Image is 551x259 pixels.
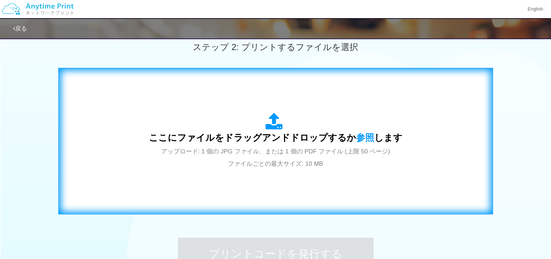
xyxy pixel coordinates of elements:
[356,132,374,143] span: 参照
[149,132,402,143] span: ここにファイルをドラッグアンドドロップするか します
[161,148,390,167] span: アップロード: 1 個の JPG ファイル、または 1 個の PDF ファイル (上限 50 ページ) ファイルごとの最大サイズ: 10 MB
[193,42,358,52] span: ステップ 2: プリントするファイルを選択
[13,25,27,32] a: 戻る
